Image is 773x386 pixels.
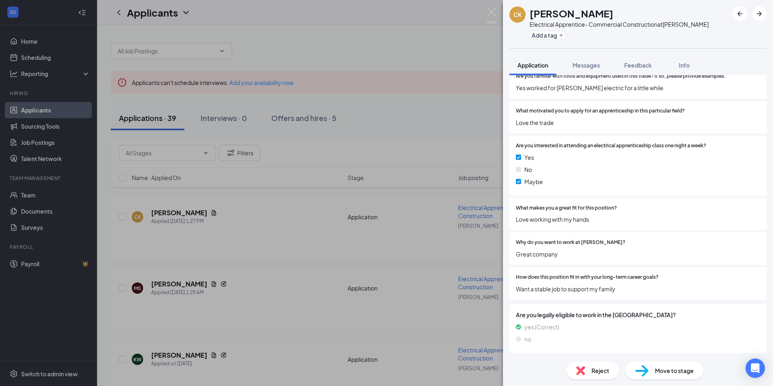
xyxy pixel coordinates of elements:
[516,72,726,80] span: Are you familiar with tools and equipment used in this trade? If so, please provide examples.
[754,9,764,19] svg: ArrowRight
[752,6,767,21] button: ArrowRight
[679,62,690,69] span: Info
[733,6,747,21] button: ArrowLeftNew
[624,62,652,69] span: Feedback
[513,11,522,19] div: CK
[530,6,613,20] h1: [PERSON_NAME]
[746,358,765,378] div: Open Intercom Messenger
[516,274,659,281] span: How does this position fit in with your long-term career goals?
[735,9,745,19] svg: ArrowLeftNew
[591,366,609,375] span: Reject
[516,250,760,259] span: Great company
[530,20,709,28] div: Electrical Apprentice- Commercial Construction at [PERSON_NAME]
[559,33,564,38] svg: Plus
[572,62,600,69] span: Messages
[516,107,685,115] span: What motivated you to apply for an apprenticeship in this particular field?
[516,215,760,224] span: Love working with my hands
[524,177,543,186] span: Maybe
[655,366,694,375] span: Move to stage
[516,118,760,127] span: Love the trade
[516,142,706,150] span: Are you interested in attending an electrical apprenticeship class one night a week?
[516,83,760,92] span: Yes worked for [PERSON_NAME] electric for a little while
[516,284,760,293] span: Want a stable job to support my family
[524,153,534,162] span: Yes
[516,310,760,319] span: Are you legally eligible to work in the [GEOGRAPHIC_DATA]?
[516,204,617,212] span: What makes you a great fit for this position?
[530,31,566,39] button: PlusAdd a tag
[524,335,531,344] span: no
[524,322,559,331] span: yes (Correct)
[524,165,532,174] span: No
[516,239,625,246] span: Why do you want to work at [PERSON_NAME]?
[517,62,548,69] span: Application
